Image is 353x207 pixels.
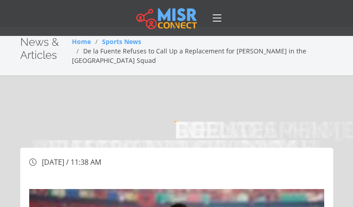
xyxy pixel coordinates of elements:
[136,7,197,29] img: main.misr_connect
[102,37,141,46] a: Sports News
[20,35,59,62] span: News & Articles
[72,37,91,46] a: Home
[72,47,306,65] span: De la Fuente Refuses to Call Up a Replacement for [PERSON_NAME] in the [GEOGRAPHIC_DATA] Squad
[42,157,101,167] span: [DATE] / 11:38 AM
